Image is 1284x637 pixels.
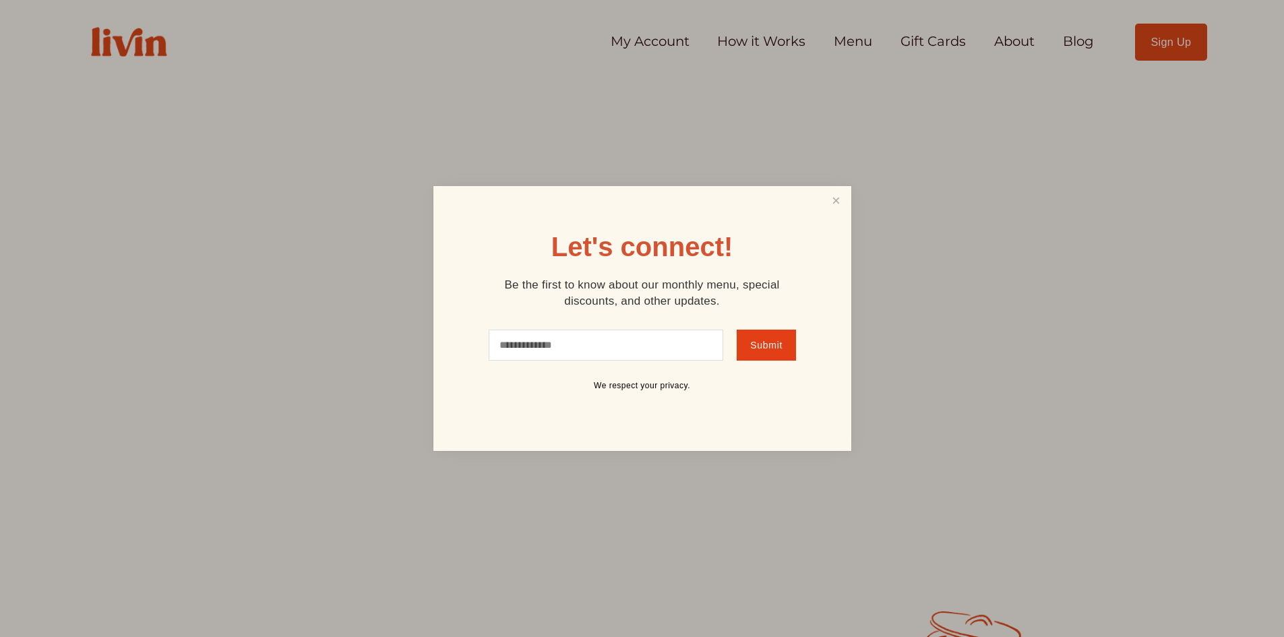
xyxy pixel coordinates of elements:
[481,381,804,392] p: We respect your privacy.
[737,330,795,361] button: Submit
[551,233,733,260] h1: Let's connect!
[823,188,849,213] a: Close
[481,277,804,309] p: Be the first to know about our monthly menu, special discounts, and other updates.
[750,340,783,351] span: Submit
